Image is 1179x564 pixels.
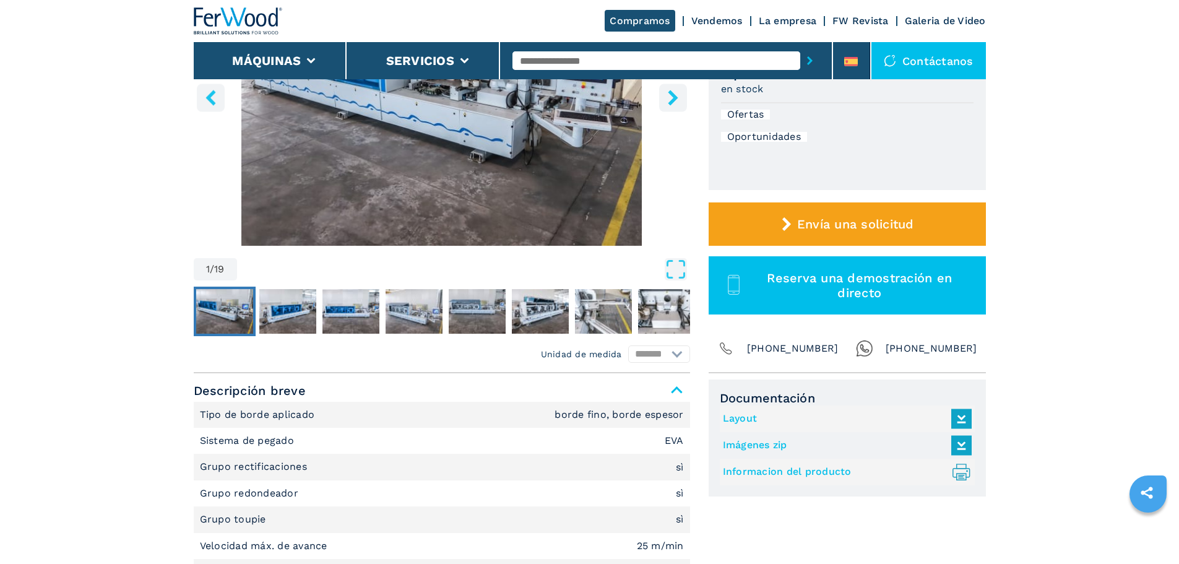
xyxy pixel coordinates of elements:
[200,487,302,500] p: Grupo redondeador
[636,287,697,336] button: Go to Slide 8
[232,53,301,68] button: Máquinas
[200,513,269,526] p: Grupo toupie
[259,289,316,334] img: 74bc0abbc6977026b4ab58f6d8887443
[605,10,675,32] a: Compramos
[721,132,807,142] div: Oportunidades
[884,54,896,67] img: Contáctanos
[322,289,379,334] img: a853a90a54c7de9db12e489d976c7cdf
[383,287,445,336] button: Go to Slide 4
[386,289,443,334] img: 4c5f72197d6a7121a8839197349f87b4
[386,53,454,68] button: Servicios
[759,15,817,27] a: La empresa
[720,391,975,406] span: Documentación
[194,7,283,35] img: Ferwood
[717,340,735,357] img: Phone
[659,84,687,111] button: right-button
[856,340,873,357] img: Whatsapp
[449,289,506,334] img: 972f5a4bd6028dfcd3382ee89c29a97c
[200,408,318,422] p: Tipo de borde aplicado
[555,410,683,420] em: borde fino, borde espesor
[886,340,977,357] span: [PHONE_NUMBER]
[541,348,622,360] em: Unidad de medida
[905,15,986,27] a: Galeria de Video
[572,287,634,336] button: Go to Slide 7
[800,46,819,75] button: submit-button
[637,541,684,551] em: 25 m/min
[665,436,684,446] em: EVA
[214,264,225,274] span: 19
[446,287,508,336] button: Go to Slide 5
[194,287,256,336] button: Go to Slide 1
[200,539,330,553] p: Velocidad máx. de avance
[194,287,690,336] nav: Thumbnail Navigation
[723,435,965,456] a: Imágenes zip
[257,287,319,336] button: Go to Slide 2
[721,82,764,96] h3: en stock
[512,289,569,334] img: ea81f5b735e090e150f82f2f2a9b8191
[832,15,889,27] a: FW Revista
[797,217,914,232] span: Envía una solicitud
[196,289,253,334] img: 422f4c1070dfdc138a4965373efc3a6c
[240,258,687,280] button: Open Fullscreen
[723,462,965,482] a: Informacion del producto
[709,256,986,315] button: Reserva una demostración en directo
[676,462,684,472] em: sì
[709,202,986,246] button: Envía una solicitud
[206,264,210,274] span: 1
[691,15,743,27] a: Vendemos
[200,434,298,448] p: Sistema de pegado
[194,380,690,402] span: Descripción breve
[676,488,684,498] em: sì
[747,340,839,357] span: [PHONE_NUMBER]
[676,514,684,524] em: sì
[871,42,986,79] div: Contáctanos
[320,287,382,336] button: Go to Slide 3
[210,264,214,274] span: /
[575,289,632,334] img: 9e78f092b04219bb46ffab95922f2edd
[200,460,311,474] p: Grupo rectificaciones
[197,84,225,111] button: left-button
[638,289,695,334] img: e909b002bb9391bdcbac0a46ef63f8c6
[509,287,571,336] button: Go to Slide 6
[723,409,965,429] a: Layout
[1131,477,1162,508] a: sharethis
[721,110,771,119] div: Ofertas
[1126,508,1170,555] iframe: Chat
[748,271,971,300] span: Reserva una demostración en directo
